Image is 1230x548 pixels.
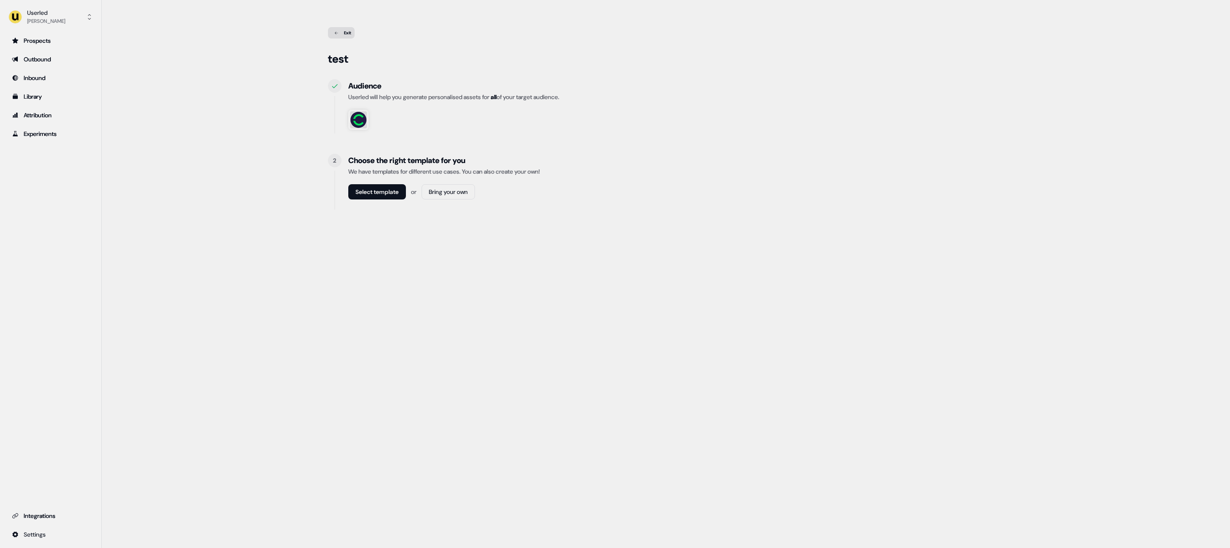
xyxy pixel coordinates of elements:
[328,52,1004,66] div: test
[348,155,1004,166] div: Choose the right template for you
[27,17,65,25] div: [PERSON_NAME]
[411,188,416,196] div: or
[348,81,1004,91] div: Audience
[7,509,94,523] a: Go to integrations
[7,108,94,122] a: Go to attribution
[7,53,94,66] a: Go to outbound experience
[7,90,94,103] a: Go to templates
[348,93,1004,101] div: Userled will help you generate personalised assets for of your target audience.
[12,512,89,520] div: Integrations
[7,7,94,27] button: Userled[PERSON_NAME]
[348,167,1004,176] div: We have templates for different use cases. You can also create your own!
[7,127,94,141] a: Go to experiments
[7,34,94,47] a: Go to prospects
[12,530,89,539] div: Settings
[12,55,89,64] div: Outbound
[12,130,89,138] div: Experiments
[12,36,89,45] div: Prospects
[328,27,355,39] div: Exit
[27,8,65,17] div: Userled
[7,71,94,85] a: Go to Inbound
[12,111,89,119] div: Attribution
[491,93,497,101] b: all
[348,184,406,199] button: Select template
[12,74,89,82] div: Inbound
[12,92,89,101] div: Library
[333,156,336,165] div: 2
[7,528,94,541] a: Go to integrations
[328,27,1004,39] a: Exit
[422,184,475,199] button: Bring your own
